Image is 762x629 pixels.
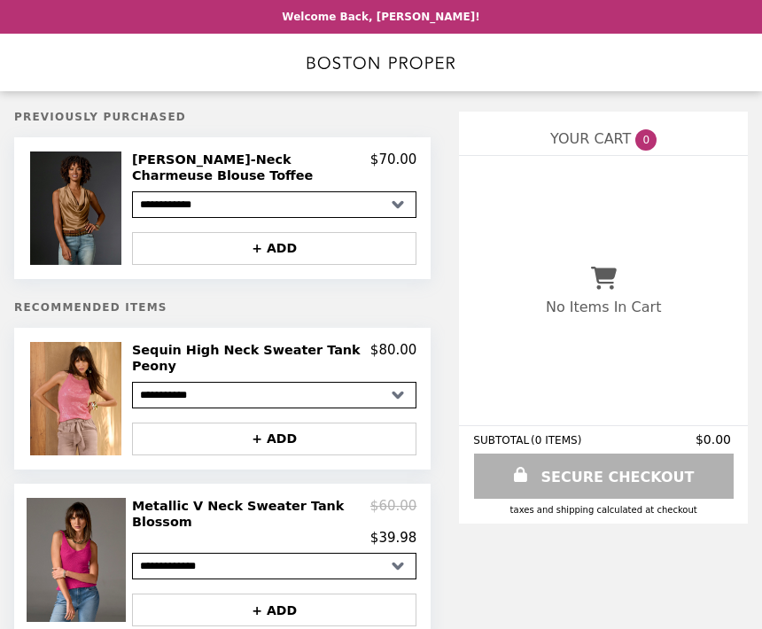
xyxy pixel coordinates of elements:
[550,130,631,147] span: YOUR CART
[370,151,417,184] p: $70.00
[132,151,370,184] h2: [PERSON_NAME]-Neck Charmeuse Blouse Toffee
[30,151,125,265] img: Marilyn Cowl-Neck Charmeuse Blouse Toffee
[132,342,370,375] h2: Sequin High Neck Sweater Tank Peony
[531,434,581,447] span: ( 0 ITEMS )
[370,498,417,531] p: $60.00
[132,423,416,455] button: + ADD
[14,301,431,314] h5: Recommended Items
[27,498,130,622] img: Metallic V Neck Sweater Tank Blossom
[132,232,416,265] button: + ADD
[132,191,416,218] select: Select a product variant
[132,382,416,408] select: Select a product variant
[132,553,416,579] select: Select a product variant
[282,11,479,23] p: Welcome Back, [PERSON_NAME]!
[370,530,417,546] p: $39.98
[30,342,125,455] img: Sequin High Neck Sweater Tank Peony
[14,111,431,123] h5: Previously Purchased
[307,44,455,81] img: Brand Logo
[635,129,657,151] span: 0
[696,432,734,447] span: $0.00
[473,505,734,515] div: Taxes and Shipping calculated at checkout
[132,498,370,531] h2: Metallic V Neck Sweater Tank Blossom
[473,434,531,447] span: SUBTOTAL
[132,594,416,626] button: + ADD
[370,342,417,375] p: $80.00
[546,299,661,315] p: No Items In Cart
